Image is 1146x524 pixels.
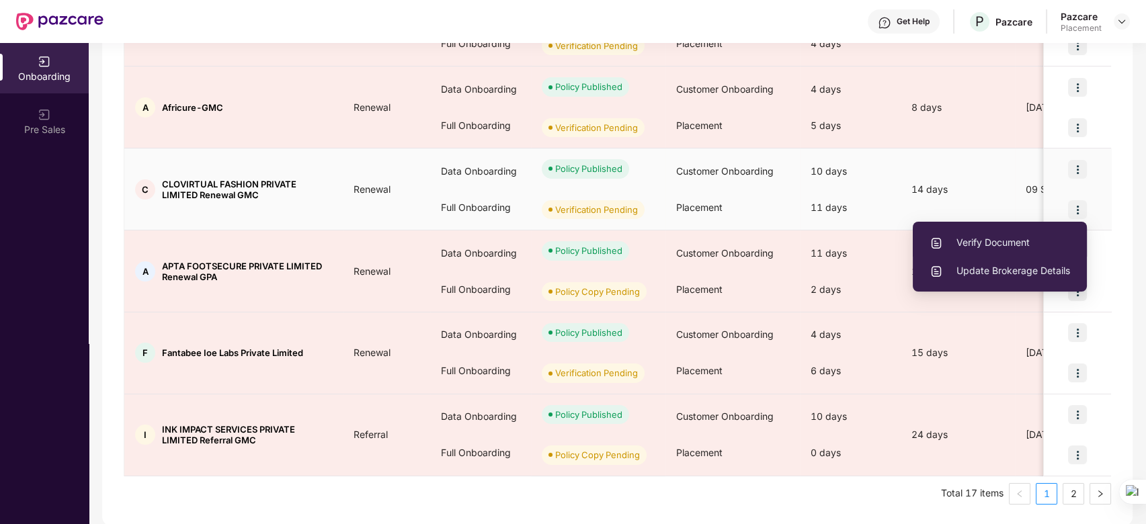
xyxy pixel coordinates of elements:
span: Placement [676,365,723,376]
img: icon [1068,36,1087,55]
span: Customer Onboarding [676,83,774,95]
span: Renewal [343,265,401,277]
div: Data Onboarding [430,71,531,107]
img: icon [1068,405,1087,424]
div: 4 days [800,71,901,107]
div: Policy Published [555,408,622,421]
span: INK IMPACT SERVICES PRIVATE LIMITED Referral GMC [162,424,332,445]
div: Verification Pending [555,366,638,380]
div: C [135,179,155,200]
div: Policy Published [555,162,622,175]
img: svg+xml;base64,PHN2ZyBpZD0iRHJvcGRvd24tMzJ4MzIiIHhtbG5zPSJodHRwOi8vd3d3LnczLm9yZy8yMDAwL3N2ZyIgd2... [1116,16,1127,27]
div: Full Onboarding [430,107,531,144]
div: Policy Copy Pending [555,448,640,462]
img: icon [1068,160,1087,179]
div: Verification Pending [555,203,638,216]
img: icon [1068,445,1087,464]
div: Full Onboarding [430,26,531,62]
div: 14 days [901,182,1015,197]
img: icon [1068,363,1087,382]
span: Referral [343,429,399,440]
li: 2 [1063,483,1084,505]
div: 4 days [800,26,901,62]
div: I [135,425,155,445]
li: Next Page [1090,483,1111,505]
li: Previous Page [1009,483,1030,505]
button: right [1090,483,1111,505]
div: Verification Pending [555,121,638,134]
img: svg+xml;base64,PHN2ZyBpZD0iSGVscC0zMngzMiIgeG1sbnM9Imh0dHA6Ly93d3cudzMub3JnLzIwMDAvc3ZnIiB3aWR0aD... [878,16,891,30]
a: 2 [1063,484,1083,504]
span: Placement [676,202,723,213]
span: Placement [676,283,723,295]
div: Policy Published [555,326,622,339]
div: 2 days [800,271,901,308]
div: 0 days [800,435,901,471]
div: [DATE] [1015,345,1116,360]
li: Total 17 items [941,483,1004,505]
span: Renewal [343,101,401,113]
div: 4 days [800,316,901,353]
div: A [135,261,155,281]
div: Data Onboarding [430,235,531,271]
span: Customer Onboarding [676,329,774,340]
img: icon [1068,118,1087,137]
img: svg+xml;base64,PHN2ZyBpZD0iVXBsb2FkX0xvZ3MiIGRhdGEtbmFtZT0iVXBsb2FkIExvZ3MiIHhtbG5zPSJodHRwOi8vd3... [930,236,943,250]
span: Fantabee Ioe Labs Private Limited [162,347,303,358]
div: Data Onboarding [430,398,531,435]
img: svg+xml;base64,PHN2ZyB3aWR0aD0iMjAiIGhlaWdodD0iMjAiIHZpZXdCb3g9IjAgMCAyMCAyMCIgZmlsbD0ibm9uZSIgeG... [38,55,51,69]
span: Placement [676,120,723,131]
span: CLOVIRTUAL FASHION PRIVATE LIMITED Renewal GMC [162,179,332,200]
div: Full Onboarding [430,353,531,389]
div: [DATE] [1015,100,1116,115]
img: New Pazcare Logo [16,13,104,30]
div: 6 days [800,353,901,389]
div: F [135,343,155,363]
div: A [135,97,155,118]
div: Pazcare [995,15,1032,28]
img: icon [1068,78,1087,97]
span: Africure-GMC [162,102,223,113]
div: Get Help [897,16,930,27]
div: Pazcare [1061,10,1102,23]
span: Customer Onboarding [676,247,774,259]
div: 11 days [800,189,901,226]
span: P [975,13,984,30]
div: Full Onboarding [430,189,531,226]
span: left [1016,490,1024,498]
div: 8 days [901,100,1015,115]
div: Full Onboarding [430,435,531,471]
div: Data Onboarding [430,153,531,189]
span: Renewal [343,183,401,195]
div: 10 days [800,153,901,189]
div: Full Onboarding [430,271,531,308]
div: 5 days [800,107,901,144]
a: 1 [1036,484,1057,504]
span: Customer Onboarding [676,410,774,422]
span: Placement [676,447,723,458]
div: Policy Published [555,244,622,257]
span: Verify Document [930,235,1070,250]
div: Policy Published [555,80,622,93]
img: svg+xml;base64,PHN2ZyBpZD0iVXBsb2FkX0xvZ3MiIGRhdGEtbmFtZT0iVXBsb2FkIExvZ3MiIHhtbG5zPSJodHRwOi8vd3... [930,265,943,278]
span: APTA FOOTSECURE PRIVATE LIMITED Renewal GPA [162,261,332,282]
div: Policy Copy Pending [555,285,640,298]
div: 11 days [800,235,901,271]
div: Data Onboarding [430,316,531,353]
li: 1 [1036,483,1057,505]
div: 10 days [800,398,901,435]
span: Renewal [343,347,401,358]
div: 24 days [901,427,1015,442]
img: svg+xml;base64,PHN2ZyB3aWR0aD0iMjAiIGhlaWdodD0iMjAiIHZpZXdCb3g9IjAgMCAyMCAyMCIgZmlsbD0ibm9uZSIgeG... [38,108,51,122]
div: 14 days [901,264,1015,279]
img: icon [1068,323,1087,342]
div: Verification Pending [555,39,638,52]
span: Update Brokerage Details [930,263,1070,278]
img: icon [1068,200,1087,219]
button: left [1009,483,1030,505]
div: 15 days [901,345,1015,360]
div: 09 Sep 2025 [1015,182,1116,197]
div: Placement [1061,23,1102,34]
span: right [1096,490,1104,498]
span: Placement [676,38,723,49]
